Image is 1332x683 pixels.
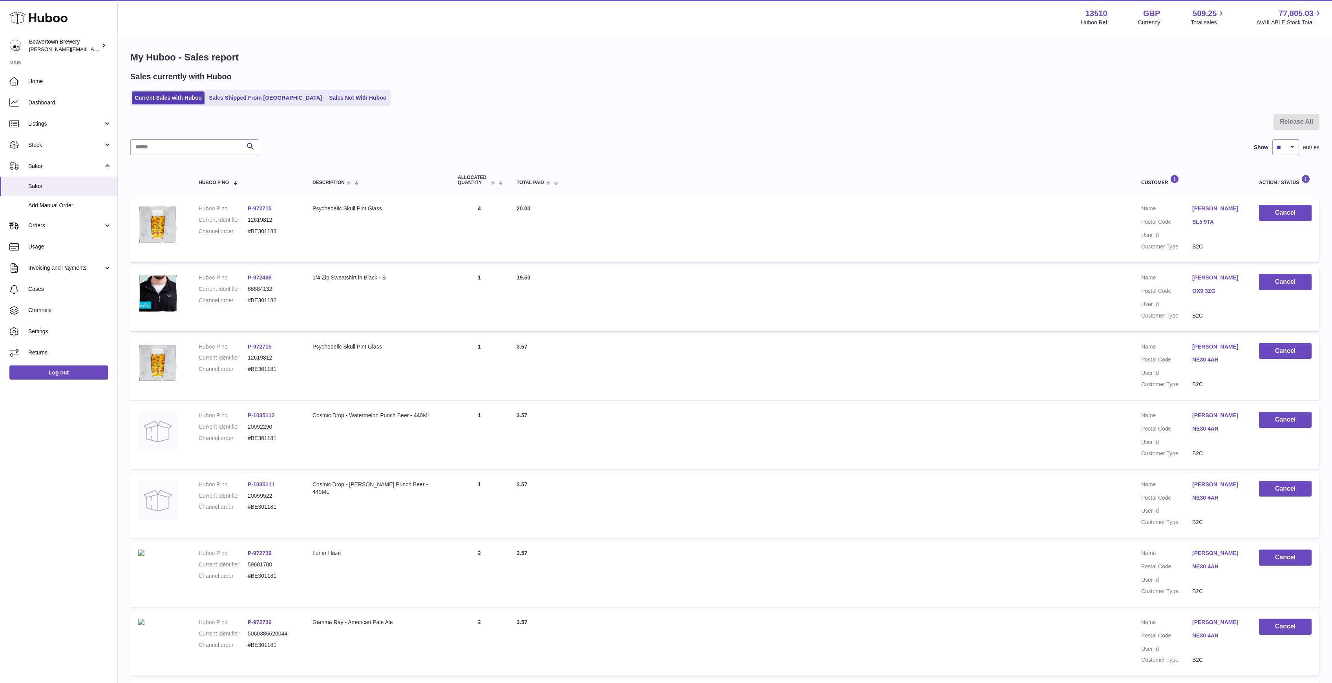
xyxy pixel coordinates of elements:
[450,266,509,331] td: 1
[1259,412,1312,428] button: Cancel
[28,183,111,190] span: Sales
[1192,563,1243,570] a: NE30 4AH
[138,550,144,556] img: beavertown-brewery-lunar-haze-hazy-ipa-can.png
[1256,19,1323,26] span: AVAILABLE Stock Total
[1141,287,1192,297] dt: Postal Code
[206,91,325,104] a: Sales Shipped From [GEOGRAPHIC_DATA]
[517,619,527,625] span: 3.57
[1141,343,1192,352] dt: Name
[248,619,272,625] a: P-972736
[248,216,297,224] dd: 12619812
[1259,205,1312,221] button: Cancel
[1141,425,1192,435] dt: Postal Code
[1141,312,1192,320] dt: Customer Type
[199,343,248,351] dt: Huboo P no
[248,343,272,350] a: P-972715
[312,343,442,351] div: Psychedelic Skull Pint Glass
[1141,494,1192,504] dt: Postal Code
[248,274,272,281] a: P-972489
[1192,412,1243,419] a: [PERSON_NAME]
[248,561,297,568] dd: 59601700
[28,202,111,209] span: Add Manual Order
[517,412,527,418] span: 3.57
[28,163,103,170] span: Sales
[199,180,229,185] span: Huboo P no
[248,297,297,304] dd: #BE301182
[312,481,442,496] div: Cosmic Drop - [PERSON_NAME] Punch Beer - 440ML
[9,40,21,51] img: Matthew.McCormack@beavertownbrewery.co.uk
[28,307,111,314] span: Channels
[517,481,527,488] span: 3.57
[1259,343,1312,359] button: Cancel
[1192,287,1243,295] a: OX9 3ZG
[248,228,297,235] dd: #BE301183
[1141,356,1192,365] dt: Postal Code
[1192,450,1243,457] dd: B2C
[517,550,527,556] span: 3.57
[1141,632,1192,641] dt: Postal Code
[458,175,489,185] span: ALLOCATED Quantity
[199,550,248,557] dt: Huboo P no
[1192,494,1243,502] a: NE30 4AH
[199,228,248,235] dt: Channel order
[248,550,272,556] a: P-972739
[248,285,297,293] dd: 66884132
[1259,274,1312,290] button: Cancel
[138,412,177,451] img: no-photo.jpg
[1259,619,1312,635] button: Cancel
[1141,481,1192,490] dt: Name
[1141,550,1192,559] dt: Name
[450,197,509,262] td: 4
[450,611,509,676] td: 2
[248,205,272,212] a: P-972715
[130,71,232,82] h2: Sales currently with Huboo
[1192,519,1243,526] dd: B2C
[312,550,442,557] div: Lunar Haze
[1141,519,1192,526] dt: Customer Type
[1141,232,1192,239] dt: User Id
[1192,481,1243,488] a: [PERSON_NAME]
[1191,19,1226,26] span: Total sales
[1141,412,1192,421] dt: Name
[1192,243,1243,250] dd: B2C
[199,354,248,362] dt: Current identifier
[450,404,509,469] td: 1
[1141,274,1192,283] dt: Name
[450,335,509,400] td: 1
[9,365,108,380] a: Log out
[517,274,530,281] span: 19.50
[29,46,199,52] span: [PERSON_NAME][EMAIL_ADDRESS][PERSON_NAME][DOMAIN_NAME]
[1192,356,1243,363] a: NE30 4AH
[29,38,100,53] div: Beavertown Brewery
[1192,218,1243,226] a: SL5 9TA
[199,503,248,511] dt: Channel order
[199,274,248,281] dt: Huboo P no
[248,365,297,373] dd: #BE301181
[1192,632,1243,639] a: NE30 4AH
[1143,8,1160,19] strong: GBP
[199,435,248,442] dt: Channel order
[1141,369,1192,377] dt: User Id
[1085,8,1107,19] strong: 13510
[1259,481,1312,497] button: Cancel
[28,328,111,335] span: Settings
[138,481,177,520] img: no-photo.jpg
[199,412,248,419] dt: Huboo P no
[28,349,111,356] span: Returns
[1141,243,1192,250] dt: Customer Type
[248,503,297,511] dd: #BE301181
[1141,175,1243,185] div: Customer
[248,572,297,580] dd: #BE301181
[312,619,442,626] div: Gamma Ray - American Pale Ale
[1279,8,1314,19] span: 77,805.03
[1192,588,1243,595] dd: B2C
[28,99,111,106] span: Dashboard
[199,492,248,500] dt: Current identifier
[1141,645,1192,653] dt: User Id
[132,91,205,104] a: Current Sales with Huboo
[1192,205,1243,212] a: [PERSON_NAME]
[312,180,345,185] span: Description
[248,641,297,649] dd: #BE301181
[1259,550,1312,566] button: Cancel
[1192,381,1243,388] dd: B2C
